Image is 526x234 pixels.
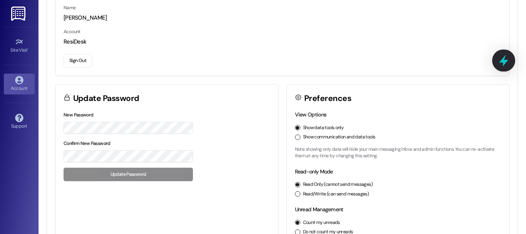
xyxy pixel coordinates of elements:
label: Count my unreads [303,219,340,226]
div: ResiDesk [64,38,501,46]
p: Note: showing only data will hide your main messaging inbox and admin functions. You can re-activ... [295,146,501,160]
img: ResiDesk Logo [11,7,27,21]
label: Name [64,5,76,11]
label: Unread Management [295,206,343,213]
label: Show data tools only [303,125,344,131]
label: Show communication and data tools [303,134,375,141]
a: Site Visit • [4,35,35,56]
span: • [28,46,29,52]
label: Read Only (cannot send messages) [303,181,373,188]
h3: Update Password [73,94,139,103]
button: Sign Out [64,54,92,67]
label: New Password [64,112,94,118]
label: View Options [295,111,327,118]
label: Account [64,29,80,35]
label: Confirm New Password [64,140,111,146]
a: Account [4,74,35,94]
label: Read-only Mode [295,168,333,175]
a: Support [4,111,35,132]
label: Read/Write (can send messages) [303,191,369,198]
h3: Preferences [304,94,351,103]
div: [PERSON_NAME] [64,14,501,22]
